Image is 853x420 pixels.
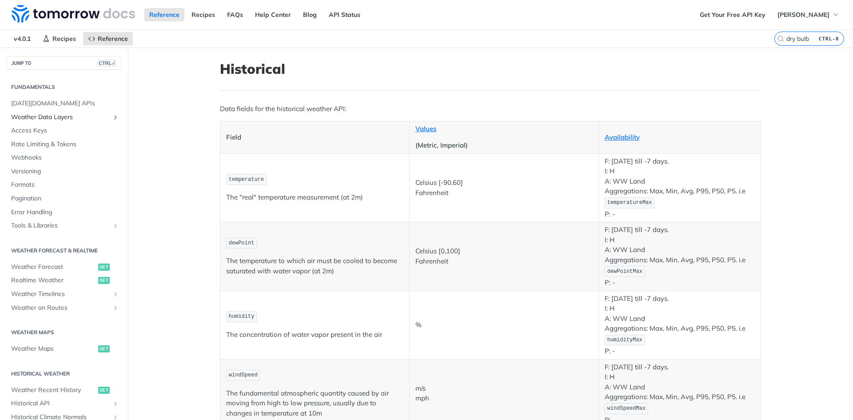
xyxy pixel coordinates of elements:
[7,288,121,301] a: Weather TimelinesShow subpages for Weather Timelines
[187,8,220,21] a: Recipes
[226,132,403,143] p: Field
[607,337,642,343] span: humidityMax
[226,388,403,419] p: The fundamental atmospheric quantity caused by air moving from high to low pressure, usually due ...
[83,32,133,45] a: Reference
[11,276,96,285] span: Realtime Weather
[7,247,121,255] h2: Weather Forecast & realtime
[11,263,96,272] span: Weather Forecast
[11,180,119,189] span: Formats
[112,222,119,229] button: Show subpages for Tools & Libraries
[7,56,121,70] button: JUMP TOCTRL-/
[11,221,110,230] span: Tools & Libraries
[7,138,121,151] a: Rate Limiting & Tokens
[415,178,593,198] p: Celsius [-90,60] Fahrenheit
[777,35,784,42] svg: Search
[415,124,436,133] a: Values
[817,34,841,43] kbd: CTRL-K
[144,8,184,21] a: Reference
[220,104,761,114] p: Data fields for the historical weather API:
[11,140,119,149] span: Rate Limiting & Tokens
[777,11,829,19] span: [PERSON_NAME]
[220,61,761,77] h1: Historical
[7,206,121,219] a: Error Handling
[98,387,110,394] span: get
[7,370,121,378] h2: Historical Weather
[229,313,255,320] span: humidity
[7,83,121,91] h2: Fundamentals
[7,165,121,178] a: Versioning
[11,290,110,299] span: Weather Timelines
[298,8,322,21] a: Blog
[97,60,116,67] span: CTRL-/
[7,151,121,164] a: Webhooks
[112,304,119,312] button: Show subpages for Weather on Routes
[605,133,640,141] a: Availability
[415,320,593,330] p: %
[112,400,119,407] button: Show subpages for Historical API
[112,114,119,121] button: Show subpages for Weather Data Layers
[7,274,121,287] a: Realtime Weatherget
[7,384,121,397] a: Weather Recent Historyget
[98,277,110,284] span: get
[11,386,96,395] span: Weather Recent History
[11,399,110,408] span: Historical API
[607,405,646,412] span: windSpeedMax
[11,194,119,203] span: Pagination
[7,97,121,110] a: [DATE][DOMAIN_NAME] APIs
[415,384,593,404] p: m/s mph
[11,304,110,312] span: Weather on Routes
[605,156,755,219] p: F: [DATE] till -7 days. I: H A: WW Land Aggregations: Max, Min, Avg, P95, P50, P5. i.e P: -
[98,35,128,43] span: Reference
[607,268,642,275] span: dewPointMax
[229,372,258,378] span: windSpeed
[229,176,264,183] span: temperature
[11,153,119,162] span: Webhooks
[324,8,365,21] a: API Status
[11,344,96,353] span: Weather Maps
[11,208,119,217] span: Error Handling
[773,8,844,21] button: [PERSON_NAME]
[7,328,121,336] h2: Weather Maps
[695,8,770,21] a: Get Your Free API Key
[7,260,121,274] a: Weather Forecastget
[226,256,403,276] p: The temperature to which air must be cooled to become saturated with water vapor (at 2m)
[226,330,403,340] p: The concentration of water vapor present in the air
[226,192,403,203] p: The "real" temperature measurement (at 2m)
[229,240,255,246] span: dewPoint
[415,246,593,266] p: Celsius [0,100] Fahrenheit
[11,167,119,176] span: Versioning
[98,264,110,271] span: get
[11,126,119,135] span: Access Keys
[605,225,755,288] p: F: [DATE] till -7 days. I: H A: WW Land Aggregations: Max, Min, Avg, P95, P50, P5. i.e P: -
[12,5,135,23] img: Tomorrow.io Weather API Docs
[222,8,248,21] a: FAQs
[7,397,121,410] a: Historical APIShow subpages for Historical API
[7,111,121,124] a: Weather Data LayersShow subpages for Weather Data Layers
[11,99,119,108] span: [DATE][DOMAIN_NAME] APIs
[605,294,755,356] p: F: [DATE] till -7 days. I: H A: WW Land Aggregations: Max, Min, Avg, P95, P50, P5. i.e P: -
[11,113,110,122] span: Weather Data Layers
[7,178,121,192] a: Formats
[52,35,76,43] span: Recipes
[7,192,121,205] a: Pagination
[250,8,296,21] a: Help Center
[7,342,121,356] a: Weather Mapsget
[112,291,119,298] button: Show subpages for Weather Timelines
[38,32,81,45] a: Recipes
[415,140,593,151] p: (Metric, Imperial)
[7,301,121,315] a: Weather on RoutesShow subpages for Weather on Routes
[98,345,110,352] span: get
[9,32,36,45] span: v4.0.1
[7,219,121,232] a: Tools & LibrariesShow subpages for Tools & Libraries
[607,200,652,206] span: temperatureMax
[7,124,121,137] a: Access Keys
